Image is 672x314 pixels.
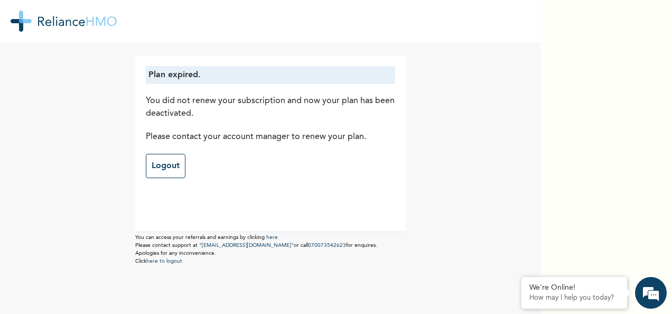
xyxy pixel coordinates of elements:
[266,235,278,240] a: here
[11,11,117,32] img: RelianceHMO
[146,154,185,178] a: Logout
[135,257,406,265] p: Click
[146,131,395,143] p: Please contact your account manager to renew your plan.
[148,69,393,81] p: Plan expired.
[199,243,294,248] a: "[EMAIL_ADDRESS][DOMAIN_NAME]"
[146,95,395,120] p: You did not renew your subscription and now your plan has been deactivated.
[146,258,182,264] a: here to logout
[135,234,406,242] p: You can access your referrals and earnings by clicking
[308,243,346,248] a: 070073542623
[529,283,619,292] div: We're Online!
[529,294,619,302] p: How may I help you today?
[135,242,406,257] p: Please contact support at or call for enquires. Apologies for any inconvenience.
